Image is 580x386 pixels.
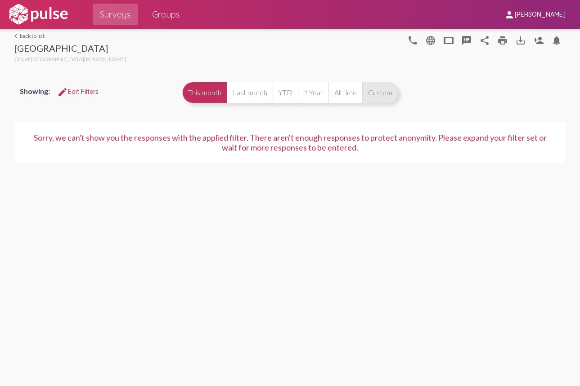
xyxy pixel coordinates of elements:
[497,35,508,46] mat-icon: print
[362,82,398,103] button: Custom
[515,35,526,46] mat-icon: Download
[458,31,476,49] button: speaker_notes
[7,3,69,26] img: white-logo.svg
[515,11,566,19] span: [PERSON_NAME]
[504,9,515,20] mat-icon: person
[50,84,106,100] button: Edit FiltersEdit Filters
[298,82,328,103] button: 1 Year
[533,35,544,46] mat-icon: Person
[422,31,440,49] button: language
[273,82,298,103] button: YTD
[182,82,227,103] button: This month
[14,33,20,39] mat-icon: arrow_back_ios
[494,31,512,49] a: print
[512,31,530,49] button: Download
[548,31,566,49] button: Bell
[476,31,494,49] button: Share
[93,4,138,25] a: Surveys
[443,35,454,46] mat-icon: tablet
[407,35,418,46] mat-icon: language
[551,35,562,46] mat-icon: Bell
[461,35,472,46] mat-icon: speaker_notes
[425,35,436,46] mat-icon: language
[25,133,555,152] div: Sorry, we can't show you the responses with the applied filter. There aren't enough responses to ...
[20,87,50,95] span: Showing:
[404,31,422,49] button: language
[14,32,126,39] a: back to list
[57,88,99,96] span: Edit Filters
[14,43,126,56] div: [GEOGRAPHIC_DATA]
[227,82,273,103] button: Last month
[100,6,130,22] span: Surveys
[14,56,126,62] span: City of [GEOGRAPHIC_DATA][PERSON_NAME]
[479,35,490,46] mat-icon: Share
[328,82,362,103] button: All time
[530,31,548,49] button: Person
[57,87,68,98] mat-icon: Edit Filters
[440,31,458,49] button: tablet
[145,4,187,25] a: Groups
[152,6,180,22] span: Groups
[497,6,573,22] button: [PERSON_NAME]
